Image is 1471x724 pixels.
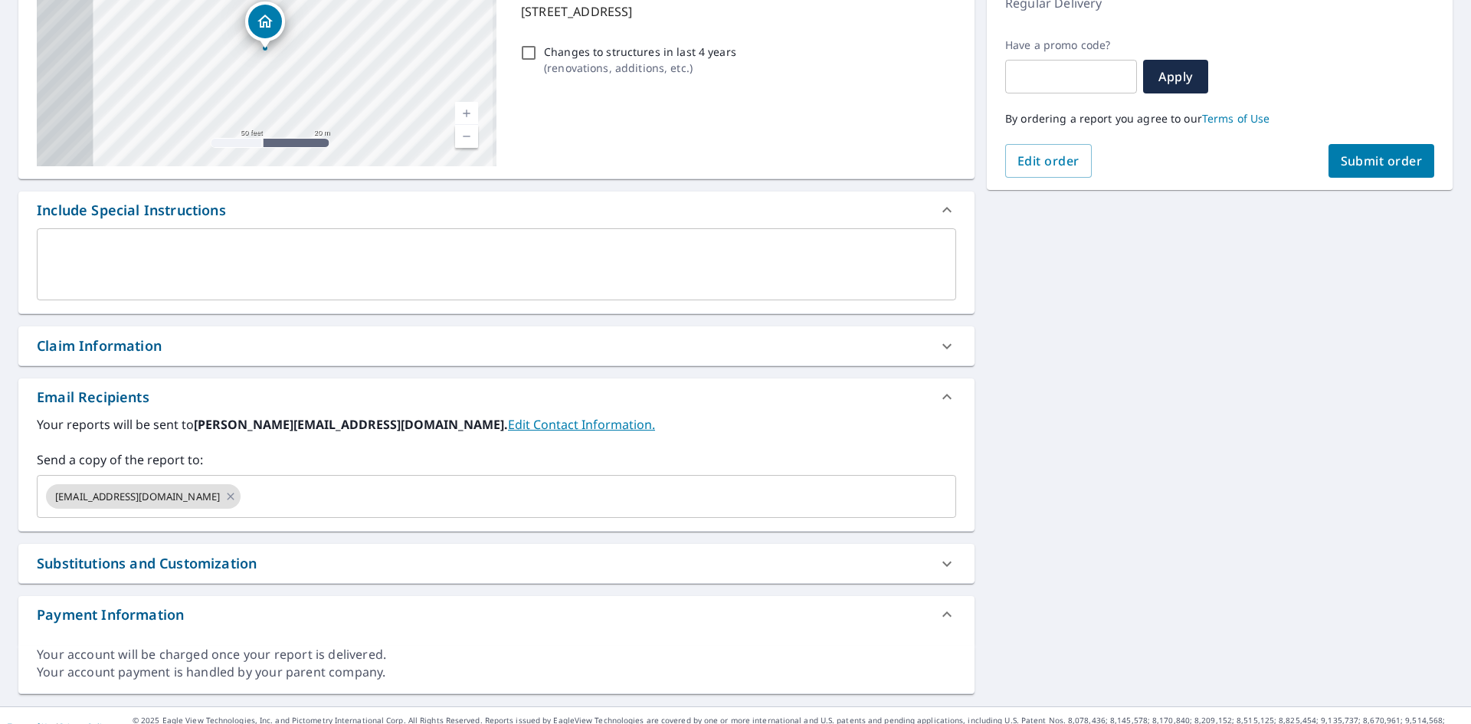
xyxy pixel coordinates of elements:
[37,336,162,356] div: Claim Information
[1017,152,1079,169] span: Edit order
[18,192,975,228] div: Include Special Instructions
[1005,112,1434,126] p: By ordering a report you agree to our
[1202,111,1270,126] a: Terms of Use
[18,326,975,365] div: Claim Information
[46,484,241,509] div: [EMAIL_ADDRESS][DOMAIN_NAME]
[18,544,975,583] div: Substitutions and Customization
[37,387,149,408] div: Email Recipients
[18,596,975,633] div: Payment Information
[37,553,257,574] div: Substitutions and Customization
[508,416,655,433] a: EditContactInfo
[521,2,950,21] p: [STREET_ADDRESS]
[1005,38,1137,52] label: Have a promo code?
[1328,144,1435,178] button: Submit order
[245,2,285,49] div: Dropped pin, building 1, Residential property, 820 New Cut Rd Earleville, MD 21919
[18,378,975,415] div: Email Recipients
[46,490,229,504] span: [EMAIL_ADDRESS][DOMAIN_NAME]
[1155,68,1196,85] span: Apply
[37,604,184,625] div: Payment Information
[37,415,956,434] label: Your reports will be sent to
[455,102,478,125] a: Current Level 19, Zoom In
[544,60,736,76] p: ( renovations, additions, etc. )
[1005,144,1092,178] button: Edit order
[37,450,956,469] label: Send a copy of the report to:
[37,663,956,681] div: Your account payment is handled by your parent company.
[37,646,956,663] div: Your account will be charged once your report is delivered.
[544,44,736,60] p: Changes to structures in last 4 years
[37,200,226,221] div: Include Special Instructions
[1341,152,1423,169] span: Submit order
[455,125,478,148] a: Current Level 19, Zoom Out
[194,416,508,433] b: [PERSON_NAME][EMAIL_ADDRESS][DOMAIN_NAME].
[1143,60,1208,93] button: Apply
